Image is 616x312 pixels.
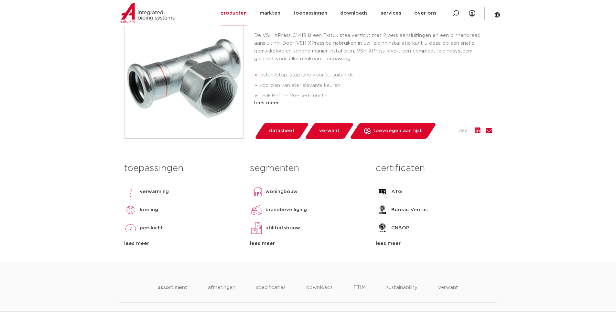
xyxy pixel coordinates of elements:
[306,284,333,302] li: downloads
[265,206,307,214] p: brandbeveiliging
[259,80,492,91] li: voorzien van alle relevante keuren
[304,123,354,139] a: verwant
[256,284,286,302] li: specificaties
[319,126,340,136] span: verwant
[269,126,295,136] span: datasheet
[140,206,158,214] p: koeling
[250,185,263,198] img: woningbouw
[124,185,137,198] img: verwarming
[376,185,389,198] img: ATG
[259,70,492,80] li: insteekstop: stoprand voor buisuiteinde
[124,240,240,248] div: lees meer
[353,284,366,302] li: ETIM
[265,188,297,196] p: woningbouw
[391,224,409,232] p: CNBOP
[265,224,300,232] p: utiliteitsbouw
[250,222,263,235] img: utiliteitsbouw
[140,224,163,232] p: perslucht
[386,284,417,302] li: sustainability
[250,162,366,175] h3: segmenten
[391,206,428,214] p: Bureau Veritas
[124,203,137,216] img: koeling
[250,203,263,216] img: brandbeveiliging
[254,32,492,63] p: De VSH XPress C1418 is een T-stuk staalverzinkt met 2 pers aansluitingen en een binnendraad aansl...
[376,240,492,248] div: lees meer
[259,91,492,101] li: Leak Before Pressed-functie
[208,284,235,302] li: afmetingen
[158,284,187,302] li: assortiment
[391,188,402,196] p: ATG
[124,19,243,138] img: Product Image for VSH XPress Staalverzinkt T-stuk binnendraad (press x binnendraad x press)
[376,162,492,175] h3: certificaten
[438,284,458,302] li: verwant
[376,222,389,235] img: CNBOP
[254,123,309,139] a: datasheet
[376,203,389,216] img: Bureau Veritas
[124,162,240,175] h3: toepassingen
[140,188,169,196] p: verwarming
[124,222,137,235] img: perslucht
[250,240,366,248] div: lees meer
[373,126,422,136] span: toevoegen aan lijst
[459,127,470,135] span: deel:
[254,99,492,107] div: lees meer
